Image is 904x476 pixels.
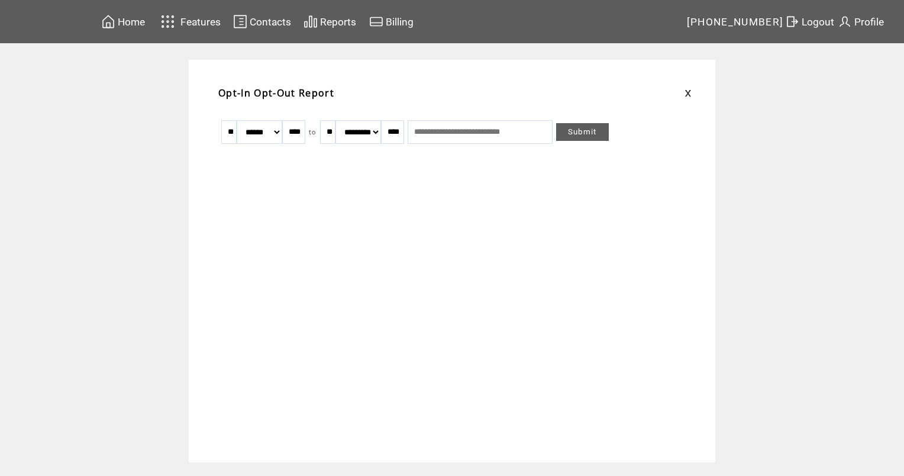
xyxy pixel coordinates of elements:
img: chart.svg [304,14,318,29]
a: Home [99,12,147,31]
img: profile.svg [838,14,852,29]
img: home.svg [101,14,115,29]
span: Reports [320,16,356,28]
a: Submit [556,123,609,141]
a: Contacts [231,12,293,31]
a: Profile [836,12,886,31]
span: Logout [802,16,834,28]
a: Logout [783,12,836,31]
img: exit.svg [785,14,799,29]
a: Reports [302,12,358,31]
img: features.svg [157,12,178,31]
span: Opt-In Opt-Out Report [218,86,334,99]
span: Home [118,16,145,28]
span: Contacts [250,16,291,28]
span: Billing [386,16,414,28]
img: creidtcard.svg [369,14,383,29]
span: [PHONE_NUMBER] [687,16,784,28]
span: Features [180,16,221,28]
a: Features [156,10,222,33]
img: contacts.svg [233,14,247,29]
span: Profile [854,16,884,28]
span: to [309,128,317,136]
a: Billing [367,12,415,31]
